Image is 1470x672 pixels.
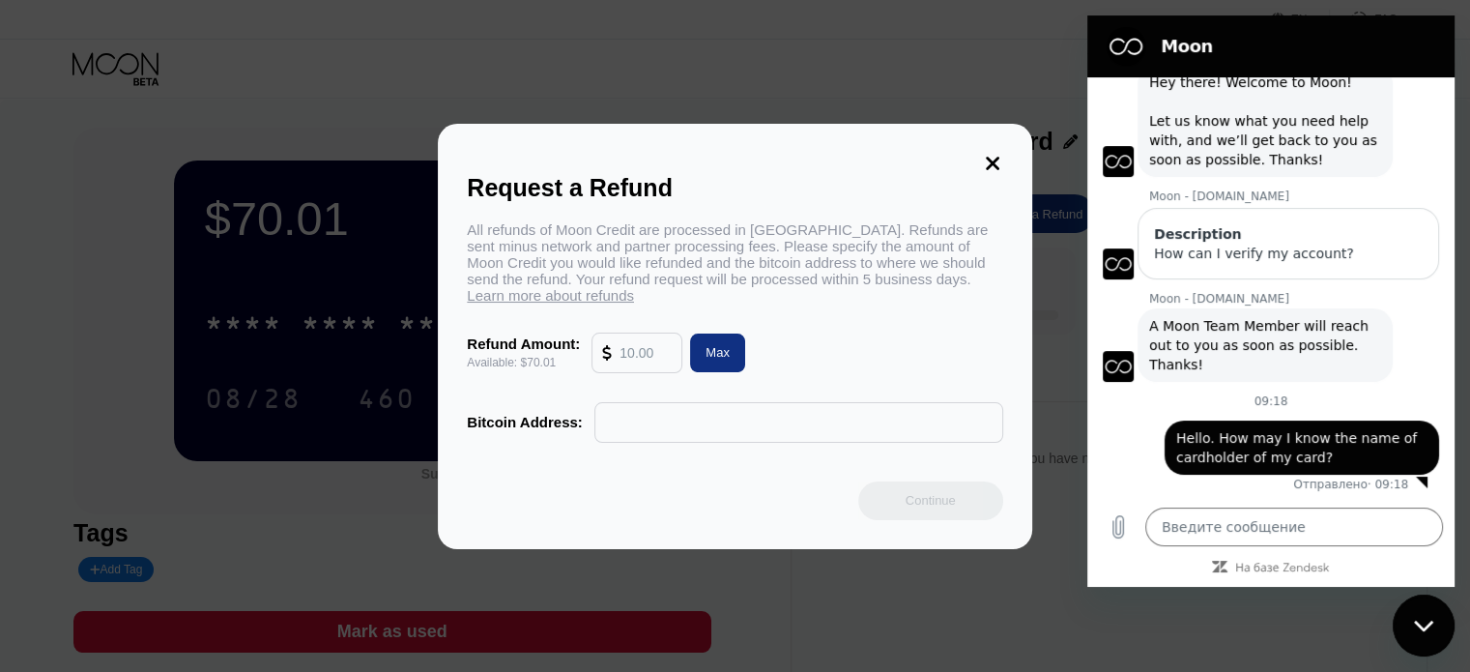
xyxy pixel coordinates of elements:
[467,287,634,304] span: Learn more about refunds
[467,174,1002,202] div: Request a Refund
[467,336,580,352] div: Refund Amount:
[620,334,672,372] input: 10.00
[467,221,1002,304] div: All refunds of Moon Credit are processed in [GEOGRAPHIC_DATA]. Refunds are sent minus network and...
[1087,15,1455,587] iframe: Окно обмена сообщениями
[682,334,745,372] div: Max
[706,344,730,361] div: Max
[467,414,582,430] div: Bitcoin Address:
[467,356,580,369] div: Available: $70.01
[1393,595,1455,657] iframe: Кнопка, открывающая окно обмена сообщениями; идет разговор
